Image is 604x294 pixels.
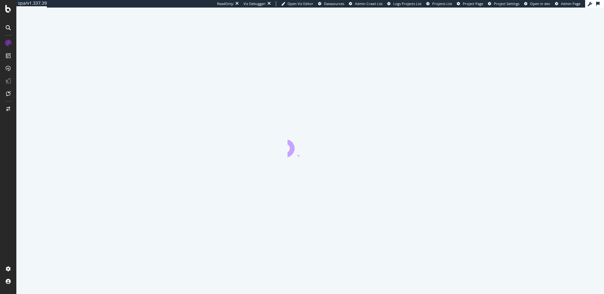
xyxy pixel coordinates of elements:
[355,1,383,6] span: Admin Crawl List
[426,1,452,6] a: Projects List
[463,1,483,6] span: Project Page
[324,1,344,6] span: Datasources
[457,1,483,6] a: Project Page
[288,1,313,6] span: Open Viz Editor
[393,1,422,6] span: Logs Projects List
[288,134,333,157] div: animation
[432,1,452,6] span: Projects List
[555,1,580,6] a: Admin Page
[561,1,580,6] span: Admin Page
[530,1,550,6] span: Open in dev
[524,1,550,6] a: Open in dev
[494,1,519,6] span: Project Settings
[349,1,383,6] a: Admin Crawl List
[318,1,344,6] a: Datasources
[217,1,234,6] div: ReadOnly:
[281,1,313,6] a: Open Viz Editor
[387,1,422,6] a: Logs Projects List
[243,1,266,6] div: Viz Debugger:
[488,1,519,6] a: Project Settings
